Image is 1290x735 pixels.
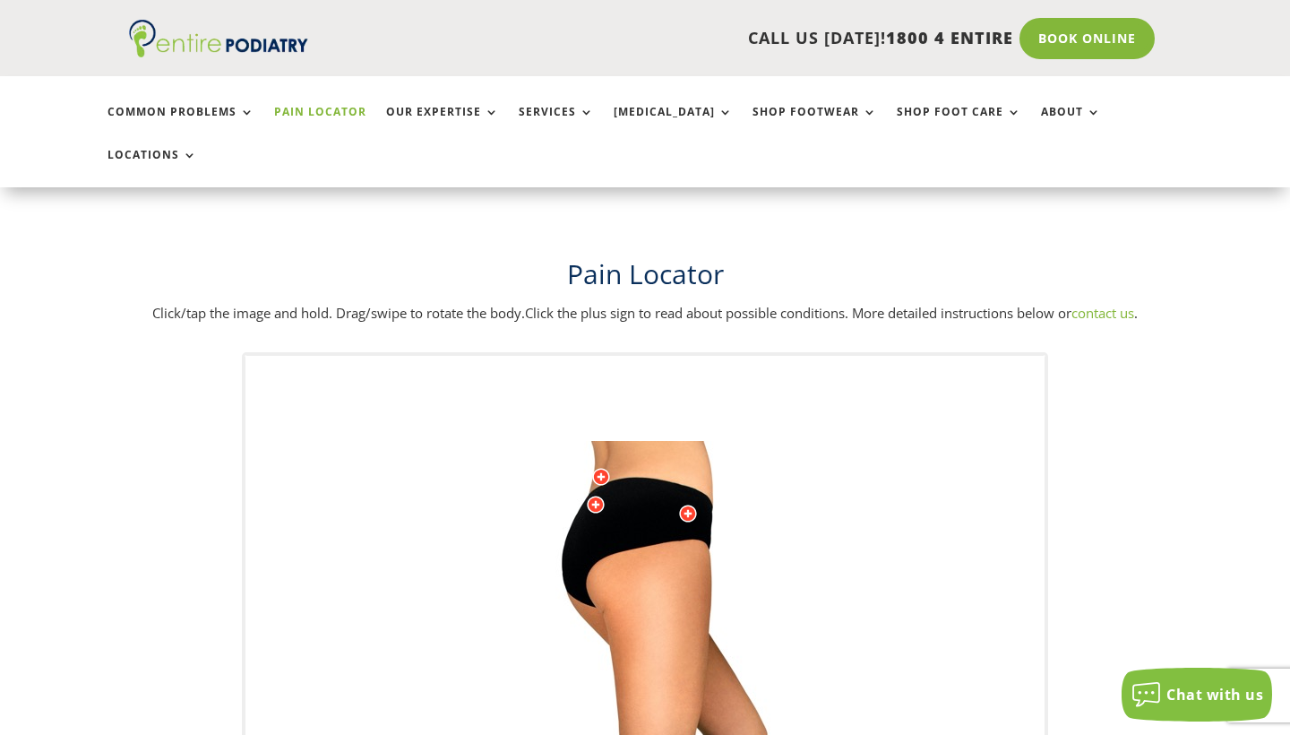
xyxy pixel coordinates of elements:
[1122,668,1272,722] button: Chat with us
[366,27,1013,50] p: CALL US [DATE]!
[274,106,366,144] a: Pain Locator
[886,27,1013,48] span: 1800 4 ENTIRE
[152,304,525,322] span: Click/tap the image and hold. Drag/swipe to rotate the body.
[897,106,1021,144] a: Shop Foot Care
[525,304,1138,322] span: Click the plus sign to read about possible conditions. More detailed instructions below or .
[386,106,499,144] a: Our Expertise
[107,149,197,187] a: Locations
[129,43,308,61] a: Entire Podiatry
[614,106,733,144] a: [MEDICAL_DATA]
[129,255,1161,302] h1: Pain Locator
[519,106,594,144] a: Services
[1019,18,1155,59] a: Book Online
[752,106,877,144] a: Shop Footwear
[129,20,308,57] img: logo (1)
[1166,685,1263,705] span: Chat with us
[1041,106,1101,144] a: About
[1071,304,1134,322] a: contact us
[107,106,254,144] a: Common Problems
